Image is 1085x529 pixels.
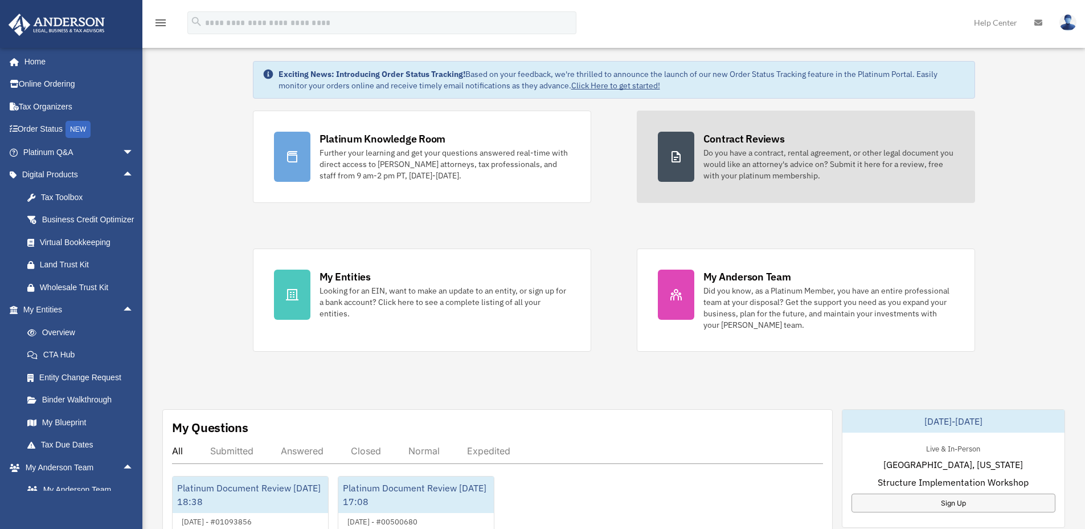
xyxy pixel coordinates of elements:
[40,280,137,295] div: Wholesale Trust Kit
[842,410,1064,433] div: [DATE]-[DATE]
[40,235,137,250] div: Virtual Bookkeeping
[351,445,381,457] div: Closed
[8,141,151,164] a: Platinum Q&Aarrow_drop_down
[122,164,145,187] span: arrow_drop_up
[8,456,151,479] a: My Anderson Teamarrow_drop_up
[338,477,494,513] div: Platinum Document Review [DATE] 17:08
[16,344,151,367] a: CTA Hub
[16,411,151,434] a: My Blueprint
[16,434,151,457] a: Tax Due Dates
[173,515,261,527] div: [DATE] - #01093856
[8,299,151,322] a: My Entitiesarrow_drop_up
[8,50,145,73] a: Home
[320,270,371,284] div: My Entities
[703,285,954,331] div: Did you know, as a Platinum Member, you have an entire professional team at your disposal? Get th...
[703,132,785,146] div: Contract Reviews
[172,445,183,457] div: All
[16,209,151,231] a: Business Credit Optimizer
[281,445,324,457] div: Answered
[320,132,446,146] div: Platinum Knowledge Room
[883,458,1023,471] span: [GEOGRAPHIC_DATA], [US_STATE]
[16,366,151,389] a: Entity Change Request
[467,445,510,457] div: Expedited
[320,147,570,181] div: Further your learning and get your questions answered real-time with direct access to [PERSON_NAM...
[571,80,660,91] a: Click Here to get started!
[173,477,328,513] div: Platinum Document Review [DATE] 18:38
[16,231,151,254] a: Virtual Bookkeeping
[8,95,151,118] a: Tax Organizers
[40,190,137,205] div: Tax Toolbox
[65,121,91,138] div: NEW
[122,141,145,164] span: arrow_drop_down
[8,73,151,96] a: Online Ordering
[16,321,151,344] a: Overview
[408,445,440,457] div: Normal
[40,213,137,227] div: Business Credit Optimizer
[154,20,167,30] a: menu
[8,118,151,141] a: Order StatusNEW
[122,299,145,322] span: arrow_drop_up
[279,69,465,79] strong: Exciting News: Introducing Order Status Tracking!
[320,285,570,319] div: Looking for an EIN, want to make an update to an entity, or sign up for a bank account? Click her...
[154,16,167,30] i: menu
[190,15,203,28] i: search
[253,249,591,352] a: My Entities Looking for an EIN, want to make an update to an entity, or sign up for a bank accoun...
[637,249,975,352] a: My Anderson Team Did you know, as a Platinum Member, you have an entire professional team at your...
[338,515,427,527] div: [DATE] - #00500680
[16,186,151,209] a: Tax Toolbox
[16,276,151,299] a: Wholesale Trust Kit
[122,456,145,479] span: arrow_drop_up
[8,164,151,186] a: Digital Productsarrow_drop_up
[1059,14,1076,31] img: User Pic
[5,14,108,36] img: Anderson Advisors Platinum Portal
[279,68,965,91] div: Based on your feedback, we're thrilled to announce the launch of our new Order Status Tracking fe...
[210,445,253,457] div: Submitted
[917,442,989,454] div: Live & In-Person
[16,479,151,502] a: My Anderson Team
[172,419,248,436] div: My Questions
[253,111,591,203] a: Platinum Knowledge Room Further your learning and get your questions answered real-time with dire...
[703,147,954,181] div: Do you have a contract, rental agreement, or other legal document you would like an attorney's ad...
[40,258,137,272] div: Land Trust Kit
[637,111,975,203] a: Contract Reviews Do you have a contract, rental agreement, or other legal document you would like...
[878,475,1029,489] span: Structure Implementation Workshop
[703,270,791,284] div: My Anderson Team
[16,389,151,412] a: Binder Walkthrough
[16,254,151,276] a: Land Trust Kit
[851,494,1055,512] a: Sign Up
